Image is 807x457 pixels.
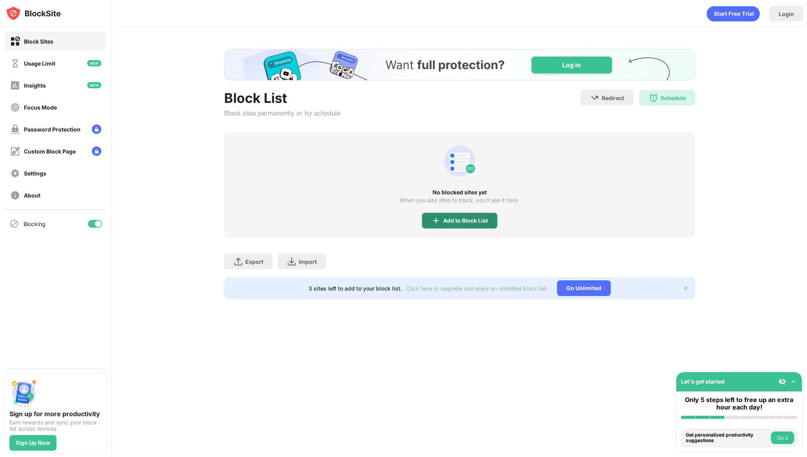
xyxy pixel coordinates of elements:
[92,146,101,156] img: lock-menu.svg
[789,378,797,386] img: omni-setup-toggle.svg
[309,285,402,292] div: 3 sites left to add to your block list.
[87,82,101,88] img: new-icon.svg
[10,58,20,68] img: time-usage-off.svg
[9,419,102,432] div: Earn rewards and sync your block list across devices
[24,148,76,155] div: Custom Block Page
[24,126,80,133] div: Password Protection
[24,60,55,67] div: Usage Limit
[10,146,20,156] img: customize-block-page-off.svg
[771,431,794,444] button: Do it
[24,170,46,177] div: Settings
[686,432,769,444] div: Get personalized productivity suggestions
[778,378,786,386] img: eye-not-visible.svg
[557,280,611,296] div: Go Unlimited
[400,197,519,203] div: When you add sites to block, you’ll see it here.
[224,189,695,196] div: No blocked sites yet
[10,124,20,134] img: password-protection-off.svg
[681,378,725,385] div: Let's get started
[661,95,686,101] div: Schedule
[24,38,53,45] div: Block Sites
[92,124,101,134] img: lock-menu.svg
[407,285,548,292] div: Click here to upgrade and enjoy an unlimited block list.
[10,190,20,200] img: about-off.svg
[707,6,760,22] div: animation
[5,5,61,21] img: logo-blocksite.svg
[24,221,46,227] div: Blocking
[224,90,340,106] div: Block List
[10,37,20,46] img: block-on.svg
[224,49,695,80] iframe: Banner
[10,102,20,112] img: focus-off.svg
[683,285,689,291] img: x-button.svg
[24,82,46,89] div: Insights
[24,104,57,111] div: Focus Mode
[299,258,317,265] div: Import
[10,168,20,178] img: settings-off.svg
[9,219,19,228] img: blocking-icon.svg
[443,218,488,224] div: Add to Block List
[779,11,794,17] div: Login
[224,109,340,117] div: Block sites permanently or by schedule
[9,378,38,407] img: push-signup.svg
[16,440,50,446] div: Sign Up Now
[441,142,478,180] div: animation
[9,410,102,418] div: Sign up for more productivity
[24,192,40,199] div: About
[602,95,624,101] div: Redirect
[245,258,263,265] div: Export
[681,396,797,411] div: Only 5 steps left to free up an extra hour each day!
[10,80,20,90] img: insights-off.svg
[87,60,101,66] img: new-icon.svg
